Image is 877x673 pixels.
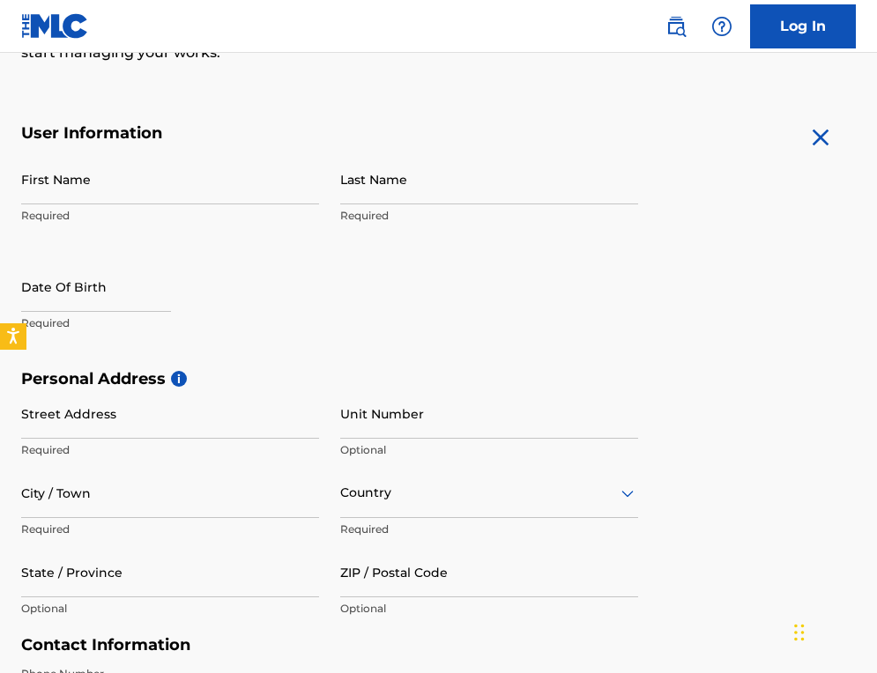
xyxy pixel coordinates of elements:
a: Log In [750,4,856,48]
p: Optional [340,601,638,617]
a: Public Search [658,9,694,44]
h5: Contact Information [21,635,638,655]
p: Optional [21,601,319,617]
p: Required [340,208,638,224]
img: close [806,123,835,152]
h5: Personal Address [21,369,856,389]
span: i [171,371,187,387]
iframe: Chat Widget [789,588,877,673]
p: Required [21,521,319,537]
h5: User Information [21,123,638,144]
div: Drag [794,606,805,659]
img: search [665,16,687,37]
img: MLC Logo [21,13,89,39]
p: Required [21,442,319,458]
div: Help [704,9,740,44]
p: Required [21,208,319,224]
p: Optional [340,442,638,458]
p: Required [340,521,638,537]
img: help [711,16,732,37]
p: Required [21,315,319,331]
